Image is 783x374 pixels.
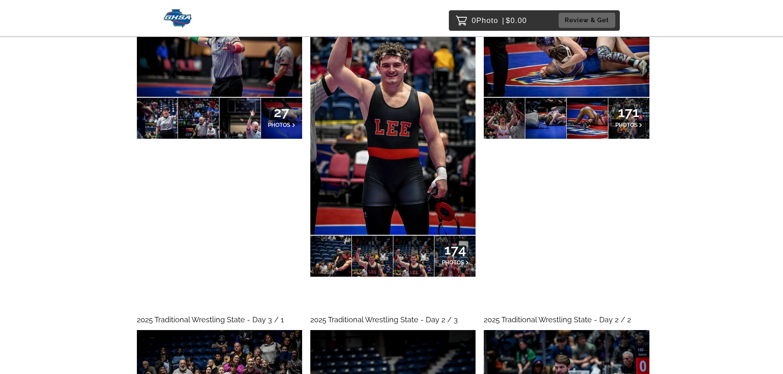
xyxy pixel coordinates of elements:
span: 174 [442,247,469,252]
span: 2025 Traditional Wrestling State - Day 3 / 1 [137,315,284,324]
button: Review & Get [559,13,615,28]
span: Photo [476,14,499,27]
span: | [502,16,505,25]
span: 27 [268,110,295,115]
p: 0 $0.00 [472,14,527,27]
img: Snapphound Logo [164,9,193,28]
span: PHOTOS [442,259,464,266]
span: PHOTOS [268,122,290,128]
a: Review & Get [559,13,618,28]
span: 171 [615,110,642,115]
span: 2025 Traditional Wrestling State - Day 2 / 3 [310,315,458,324]
span: PHOTOS [615,122,637,128]
span: 2025 Traditional Wrestling State - Day 2 / 2 [484,315,631,324]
